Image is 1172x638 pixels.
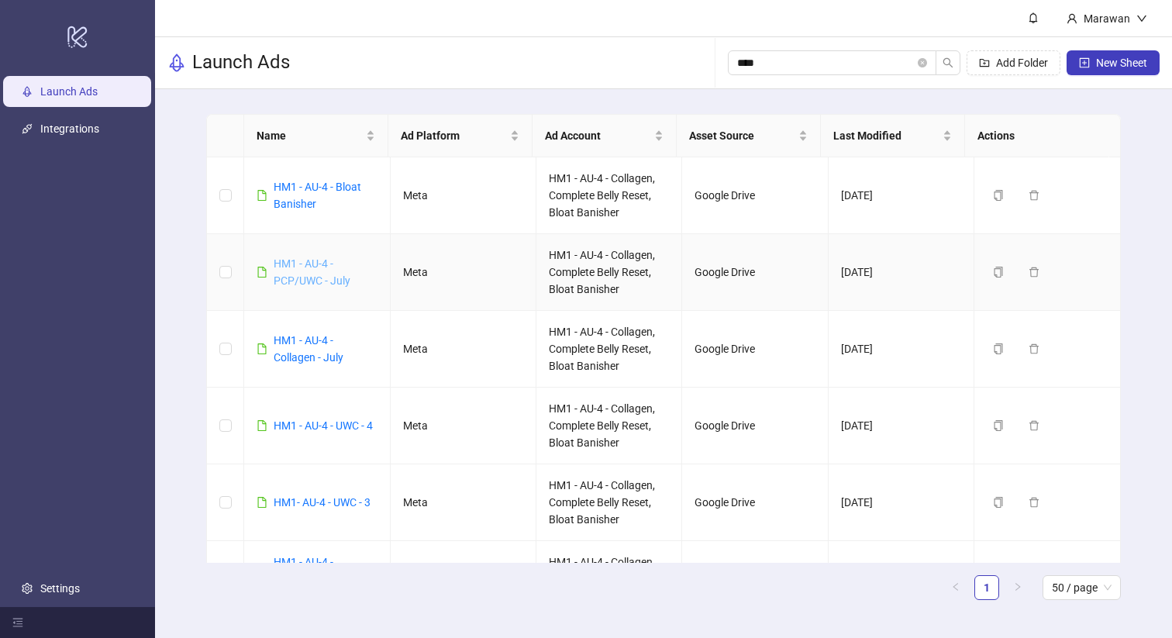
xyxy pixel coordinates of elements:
div: Marawan [1077,10,1136,27]
a: HM1 - AU-4 - Bloat Banisher [274,181,361,210]
a: HM1 - AU-4 - Collagen / PCP - June [274,556,351,602]
td: [DATE] [829,464,974,541]
span: search [943,57,953,68]
span: copy [993,267,1004,278]
span: file [257,267,267,278]
span: bell [1028,12,1039,23]
span: folder-add [979,57,990,68]
td: Meta [391,234,536,311]
a: Settings [40,582,80,595]
td: [DATE] [829,311,974,388]
span: Ad Account [545,127,651,144]
span: copy [993,190,1004,201]
span: delete [1029,267,1039,278]
td: Meta [391,541,536,618]
th: Asset Source [677,115,821,157]
span: rocket [167,53,186,72]
li: Previous Page [943,575,968,600]
button: close-circle [918,58,927,67]
span: menu-fold [12,617,23,628]
span: right [1013,582,1022,591]
span: plus-square [1079,57,1090,68]
span: delete [1029,190,1039,201]
a: HM1 - AU-4 - PCP/UWC - July [274,257,350,287]
td: [DATE] [829,157,974,234]
th: Last Modified [821,115,965,157]
td: HM1 - AU-4 - Collagen, Complete Belly Reset, Bloat Banisher [536,388,682,464]
span: 50 / page [1052,576,1112,599]
button: right [1005,575,1030,600]
th: Ad Account [533,115,677,157]
h3: Launch Ads [192,50,290,75]
th: Actions [965,115,1109,157]
span: Asset Source [689,127,795,144]
td: Meta [391,388,536,464]
span: Add Folder [996,57,1048,69]
td: Meta [391,311,536,388]
td: HM1 - AU-4 - Collagen, Complete Belly Reset, Bloat Banisher [536,234,682,311]
td: Meta [391,464,536,541]
td: HM1 - AU-4 - Collagen, Complete Belly Reset, Bloat Banisher [536,157,682,234]
span: user [1067,13,1077,24]
span: Ad Platform [401,127,507,144]
td: Meta [391,157,536,234]
span: New Sheet [1096,57,1147,69]
span: delete [1029,497,1039,508]
td: [DATE] [829,541,974,618]
button: Add Folder [967,50,1060,75]
td: [DATE] [829,388,974,464]
span: file [257,190,267,201]
a: Integrations [40,122,99,135]
li: Next Page [1005,575,1030,600]
span: down [1136,13,1147,24]
span: file [257,420,267,431]
span: file [257,497,267,508]
td: [DATE] [829,234,974,311]
span: file [257,343,267,354]
span: copy [993,497,1004,508]
td: Google Drive [682,157,828,234]
li: 1 [974,575,999,600]
span: delete [1029,343,1039,354]
th: Ad Platform [388,115,533,157]
td: Google Drive [682,234,828,311]
a: HM1 - AU-4 - Collagen - July [274,334,343,364]
td: Google Drive [682,311,828,388]
span: left [951,582,960,591]
span: delete [1029,420,1039,431]
td: Google Drive [682,388,828,464]
span: Last Modified [833,127,939,144]
div: Page Size [1043,575,1121,600]
td: HM1 - AU-4 - Collagen, Complete Belly Reset, Bloat Banisher [536,464,682,541]
th: Name [244,115,388,157]
a: HM1- AU-4 - UWC - 3 [274,496,371,509]
td: HM1 - AU-4 - Collagen, Complete Belly Reset, Bloat Banisher [536,311,682,388]
a: 1 [975,576,998,599]
td: Google Drive [682,541,828,618]
span: copy [993,420,1004,431]
a: HM1 - AU-4 - UWC - 4 [274,419,373,432]
button: left [943,575,968,600]
a: Launch Ads [40,85,98,98]
td: HM1 - AU-4 - Collagen, Complete Belly Reset, Bloat Banisher [536,541,682,618]
span: copy [993,343,1004,354]
span: Name [257,127,363,144]
td: Google Drive [682,464,828,541]
button: New Sheet [1067,50,1160,75]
